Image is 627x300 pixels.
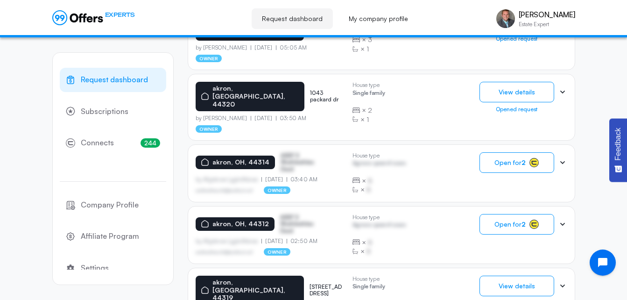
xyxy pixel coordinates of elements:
p: [DATE] [251,44,276,51]
span: B [368,238,372,247]
p: [DATE] [261,176,287,183]
a: Company Profile [60,193,166,217]
p: Estate Expert [519,21,575,27]
a: EXPERTS [52,10,135,25]
span: Open for [494,159,526,166]
p: House type [352,82,385,88]
span: Company Profile [81,199,139,211]
span: Settings [81,262,109,274]
p: owner [196,125,222,133]
a: Subscriptions [60,100,166,124]
span: B [366,247,371,256]
span: Feedback [614,128,622,160]
span: 2 [368,106,372,115]
p: by [PERSON_NAME] [196,44,251,51]
p: by Afgdsrwe Ljgjkdfsbvas [196,176,262,183]
a: Settings [60,256,166,280]
p: asdfasdfasasfd@asdfasd.asf [196,187,253,193]
div: × [352,35,385,44]
span: Request dashboard [81,74,148,86]
button: View details [479,276,554,296]
p: ASDF S Sfasfdasfdas Dasd [281,152,327,172]
p: akron, OH, 44314 [212,158,269,166]
p: 1043 packard dr [310,90,345,103]
p: House type [352,214,406,221]
span: 3 [368,35,372,44]
p: by [PERSON_NAME] [196,115,251,121]
p: House type [352,152,406,159]
p: 03:40 AM [287,176,317,183]
p: owner [196,55,222,62]
div: Opened request [479,106,554,113]
p: akron, OH, 44312 [212,220,269,228]
span: 244 [141,138,160,148]
div: × [352,185,406,194]
p: [DATE] [261,238,287,244]
p: Single family [352,90,385,99]
strong: 2 [521,158,526,166]
div: × [352,44,385,54]
p: ASDF S Sfasfdasfdas Dasd [280,214,327,234]
button: Open for2 [479,152,554,173]
a: Request dashboard [60,68,166,92]
p: akron, [GEOGRAPHIC_DATA], 44320 [212,85,299,108]
div: × [352,247,406,256]
a: Affiliate Program [60,224,166,249]
a: Connects244 [60,131,166,155]
p: owner [264,186,290,194]
p: Agrwsv qwervf oiuns [352,221,406,230]
span: 1 [366,44,369,54]
div: × [352,115,385,124]
p: Single family [352,283,385,292]
a: Request dashboard [252,8,333,29]
a: My company profile [338,8,418,29]
p: House type [352,276,385,282]
div: × [352,176,406,186]
span: Connects [81,137,114,149]
p: 03:50 AM [276,115,306,121]
div: Opened request [479,36,554,42]
p: [STREET_ADDRESS] [310,284,345,297]
p: [DATE] [251,115,276,121]
p: by Afgdsrwe Ljgjkdfsbvas [196,238,262,244]
span: Open for [494,221,526,228]
p: 05:05 AM [276,44,307,51]
p: Agrwsv qwervf oiuns [352,160,406,169]
span: EXPERTS [105,10,135,19]
button: View details [479,82,554,102]
span: 1 [366,115,369,124]
span: B [368,176,372,186]
div: × [352,238,406,247]
span: Subscriptions [81,106,128,118]
button: Open for2 [479,214,554,235]
img: Brad Miklovich [496,9,515,28]
p: 02:50 AM [287,238,317,244]
span: Affiliate Program [81,230,139,243]
p: asdfasdfasasfd@asdfasd.asf [196,249,253,255]
div: × [352,106,385,115]
p: owner [264,248,290,256]
span: B [366,185,371,194]
p: [PERSON_NAME] [519,10,575,19]
button: Feedback - Show survey [609,118,627,182]
strong: 2 [521,220,526,228]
